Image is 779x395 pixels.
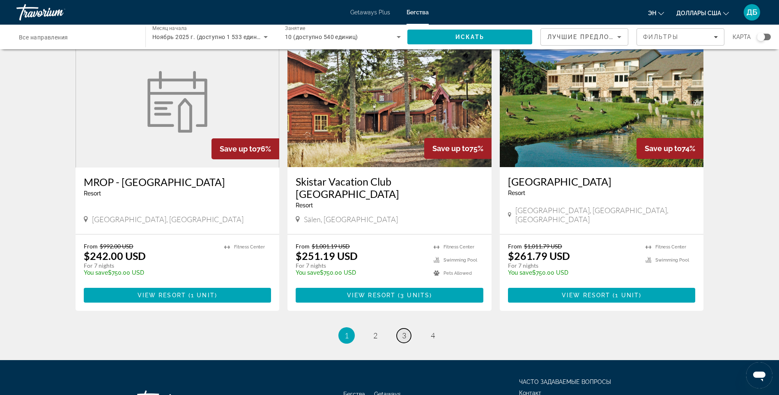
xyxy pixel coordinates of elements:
[296,262,425,269] p: For 7 nights
[296,269,425,276] p: $750.00 USD
[547,32,621,42] mat-select: Сортировать по
[455,34,484,40] span: Искать
[424,138,492,159] div: 75%
[508,288,696,303] button: View Resort(1 unit)
[444,244,474,250] span: Fitness Center
[191,292,215,299] span: 1 unit
[676,7,729,19] button: Изменить валюту
[524,243,562,250] span: $1,011.79 USD
[296,243,310,250] span: From
[19,32,135,42] input: Выберите направление
[508,269,638,276] p: $750.00 USD
[515,206,696,224] span: [GEOGRAPHIC_DATA], [GEOGRAPHIC_DATA], [GEOGRAPHIC_DATA]
[347,292,395,299] span: View Resort
[304,215,398,224] span: Sälen, [GEOGRAPHIC_DATA]
[508,243,522,250] span: From
[508,175,696,188] a: [GEOGRAPHIC_DATA]
[615,292,639,299] span: 1 unit
[296,269,320,276] span: You save
[610,292,641,299] span: ( )
[508,250,570,262] font: $261.79 USD
[84,269,216,276] p: $750.00 USD
[655,244,686,250] span: Fitness Center
[407,9,429,16] a: Бегства
[296,175,483,200] a: Skistar Vacation Club [GEOGRAPHIC_DATA]
[402,331,406,340] span: 3
[648,10,656,16] span: эн
[345,331,349,340] span: 1
[84,243,98,250] span: From
[84,288,271,303] button: View Resort(1 unit)
[643,34,678,40] span: Фильтры
[287,36,492,167] img: Skistar Vacation Club Timmerbyn
[234,244,265,250] span: Fitness Center
[19,34,68,41] span: Все направления
[92,215,244,224] span: [GEOGRAPHIC_DATA], [GEOGRAPHIC_DATA]
[407,30,532,44] button: Искать
[395,292,432,299] span: ( )
[655,257,689,263] span: Swimming Pool
[285,25,305,31] span: Занятие
[547,34,635,40] span: Лучшие предложения
[152,34,271,40] span: Ноябрь 2025 г. (доступно 1 533 единицы)
[76,327,704,344] nav: Pagination
[508,262,638,269] p: For 7 nights
[152,25,187,31] span: Месяц начала
[186,292,217,299] span: ( )
[431,331,435,340] span: 4
[645,144,682,153] span: Save up to
[16,2,99,23] a: Травориум
[508,190,525,196] span: Resort
[747,8,757,16] span: ДБ
[84,190,101,197] span: Resort
[637,138,703,159] div: 74%
[741,4,763,21] button: Пользовательское меню
[296,202,313,209] span: Resort
[296,288,483,303] button: View Resort(3 units)
[444,271,472,276] span: Pets Allowed
[733,31,751,43] span: Карта
[562,292,610,299] span: View Resort
[84,176,271,188] a: MROP - [GEOGRAPHIC_DATA]
[350,9,390,16] a: Getaways Plus
[142,71,212,133] img: MROP - Bear Lake
[84,262,216,269] p: For 7 nights
[76,36,280,168] a: MROP - Bear Lake
[508,269,532,276] span: You save
[676,10,721,16] span: Доллары США
[373,331,377,340] span: 2
[637,28,724,46] button: Фильтры
[746,362,772,388] iframe: Кнопка запуска окна обмена сообщениями
[100,243,133,250] span: $992.00 USD
[138,292,186,299] span: View Resort
[220,145,257,153] span: Save up to
[312,243,350,250] span: $1,001.19 USD
[648,7,664,19] button: Изменение языка
[500,36,704,167] img: Grand Palms Resort Villas
[84,269,108,276] span: You save
[84,250,146,262] font: $242.00 USD
[400,292,430,299] span: 3 units
[211,138,279,159] div: 76%
[519,379,611,385] a: ЧАСТО ЗАДАВАЕМЫЕ ВОПРОСЫ
[444,257,477,263] span: Swimming Pool
[296,250,358,262] font: $251.19 USD
[285,34,358,40] span: 10 (доступно 540 единиц)
[432,144,469,153] span: Save up to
